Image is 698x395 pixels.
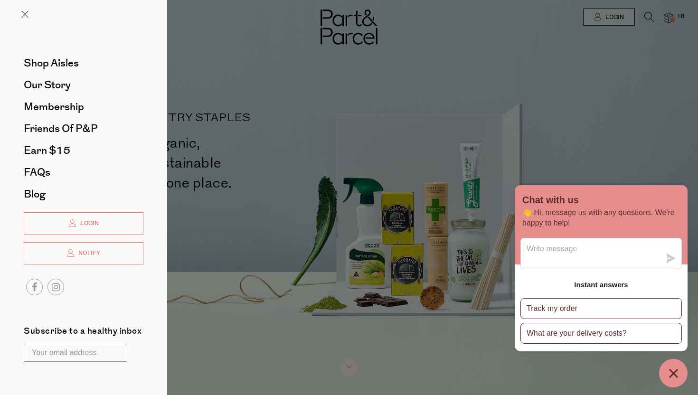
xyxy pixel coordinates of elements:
span: FAQs [24,165,50,180]
span: Login [78,219,99,227]
span: Our Story [24,77,71,93]
span: Blog [24,187,46,202]
a: Membership [24,102,143,112]
label: Subscribe to a healthy inbox [24,327,141,339]
inbox-online-store-chat: Shopify online store chat [512,185,690,387]
span: Friends of P&P [24,121,98,136]
span: Shop Aisles [24,56,79,71]
span: Earn $15 [24,143,70,158]
a: Our Story [24,80,143,90]
a: Login [24,212,143,235]
span: Membership [24,99,84,114]
a: Shop Aisles [24,58,143,68]
input: Your email address [24,344,127,362]
span: Notify [76,249,100,257]
a: Notify [24,242,143,265]
a: Earn $15 [24,145,143,156]
a: FAQs [24,167,143,178]
a: Friends of P&P [24,123,143,134]
a: Blog [24,189,143,199]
